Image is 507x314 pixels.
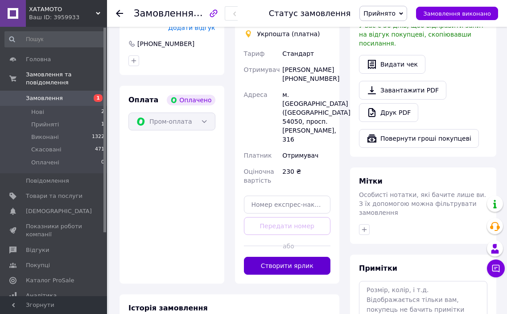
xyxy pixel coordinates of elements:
[255,29,322,38] div: Укрпошта (платна)
[359,103,418,122] a: Друк PDF
[26,292,57,300] span: Аналітика
[128,96,158,104] span: Оплата
[280,163,332,188] div: 230 ₴
[94,94,103,102] span: 1
[167,95,215,105] div: Оплачено
[416,7,498,20] button: Замовлення виконано
[359,177,383,185] span: Мітки
[4,31,105,47] input: Пошук
[168,24,215,31] span: Додати відгук
[26,55,51,63] span: Головна
[283,242,291,251] span: або
[244,50,265,57] span: Тариф
[101,159,104,167] span: 0
[101,121,104,129] span: 1
[423,10,491,17] span: Замовлення виконано
[92,133,104,141] span: 1322
[29,5,96,13] span: ХАТАМОТО
[26,246,49,254] span: Відгуки
[280,87,332,147] div: м. [GEOGRAPHIC_DATA] ([GEOGRAPHIC_DATA].), 54050, просп. [PERSON_NAME], 316
[280,46,332,62] div: Стандарт
[101,108,104,116] span: 2
[359,129,479,148] button: Повернути гроші покупцеві
[363,10,396,17] span: Прийнято
[31,121,59,129] span: Прийняті
[487,260,505,277] button: Чат з покупцем
[134,8,194,19] span: Замовлення
[244,196,331,214] input: Номер експрес-накладної
[31,133,59,141] span: Виконані
[136,39,195,48] div: [PHONE_NUMBER]
[31,159,59,167] span: Оплачені
[269,9,351,18] div: Статус замовлення
[280,147,332,163] div: Отримувач
[116,9,123,18] div: Повернутися назад
[26,94,63,102] span: Замовлення
[359,55,425,74] button: Видати чек
[26,261,50,269] span: Покупці
[26,192,82,200] span: Товари та послуги
[26,276,74,285] span: Каталог ProSale
[359,81,446,100] a: Завантажити PDF
[26,222,82,239] span: Показники роботи компанії
[244,66,280,73] span: Отримувач
[280,62,332,87] div: [PERSON_NAME] [PHONE_NUMBER]
[359,191,486,216] span: Особисті нотатки, які бачите лише ви. З їх допомогою можна фільтрувати замовлення
[26,71,107,87] span: Замовлення та повідомлення
[359,264,397,272] span: Примітки
[31,146,62,154] span: Скасовані
[95,146,104,154] span: 471
[244,152,272,159] span: Платник
[26,207,92,215] span: [DEMOGRAPHIC_DATA]
[128,304,208,312] span: Історія замовлення
[359,22,484,47] span: У вас є 30 днів, щоб відправити запит на відгук покупцеві, скопіювавши посилання.
[31,108,44,116] span: Нові
[244,168,274,184] span: Оціночна вартість
[244,257,331,275] button: Створити ярлик
[29,13,107,21] div: Ваш ID: 3959933
[244,91,268,98] span: Адреса
[26,177,69,185] span: Повідомлення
